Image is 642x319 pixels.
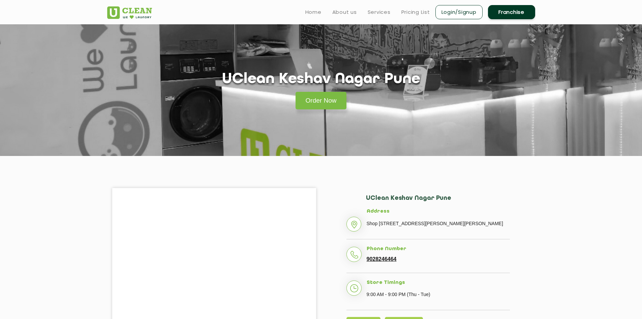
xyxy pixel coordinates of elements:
a: Services [368,8,391,16]
h2: UClean Keshav Nagar Pune [366,195,510,209]
a: Pricing List [401,8,430,16]
img: UClean Laundry and Dry Cleaning [107,6,152,19]
h1: UClean Keshav Nagar Pune [222,71,420,88]
h5: Phone Number [367,246,510,252]
p: Shop [STREET_ADDRESS][PERSON_NAME][PERSON_NAME] [367,218,510,229]
h5: Store Timings [367,280,510,286]
a: Order Now [296,92,347,109]
a: About us [332,8,357,16]
a: Franchise [488,5,535,19]
a: 9028246464 [367,256,397,262]
p: 9:00 AM - 9:00 PM (Thu - Tue) [367,289,510,299]
h5: Address [367,209,510,215]
a: Home [305,8,322,16]
a: Login/Signup [435,5,483,19]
